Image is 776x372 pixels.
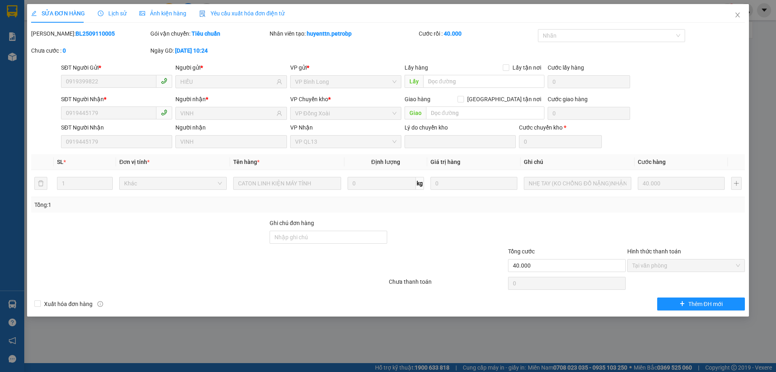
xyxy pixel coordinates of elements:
[734,12,741,18] span: close
[63,47,66,54] b: 0
[34,177,47,190] button: delete
[276,79,282,85] span: user
[688,300,723,308] span: Thêm ĐH mới
[295,107,396,119] span: VP Đồng Xoài
[270,220,314,226] label: Ghi chú đơn hàng
[175,123,287,132] div: Người nhận
[180,109,274,118] input: Tên người nhận
[233,177,341,190] input: VD: Bàn, Ghế
[98,10,127,17] span: Lịch sử
[31,10,85,17] span: SỬA ĐƠN HÀNG
[430,159,460,165] span: Giá trị hàng
[307,30,352,37] b: huyenttn.petrobp
[61,123,172,132] div: SĐT Người Nhận
[405,75,423,88] span: Lấy
[150,46,268,55] div: Ngày GD:
[632,259,740,272] span: Tại văn phòng
[405,64,428,71] span: Lấy hàng
[76,30,115,37] b: BL2509110005
[657,298,745,310] button: plusThêm ĐH mới
[290,96,328,102] span: VP Chuyển kho
[233,159,259,165] span: Tên hàng
[444,30,462,37] b: 40.000
[638,159,666,165] span: Cước hàng
[57,159,63,165] span: SL
[31,46,149,55] div: Chưa cước :
[270,231,387,244] input: Ghi chú đơn hàng
[524,177,631,190] input: Ghi Chú
[139,11,145,16] span: picture
[508,248,535,255] span: Tổng cước
[416,177,424,190] span: kg
[423,75,544,88] input: Dọc đường
[119,159,150,165] span: Đơn vị tính
[97,301,103,307] span: info-circle
[509,63,544,72] span: Lấy tận nơi
[430,177,517,190] input: 0
[371,159,400,165] span: Định lượng
[199,10,285,17] span: Yêu cầu xuất hóa đơn điện tử
[290,123,401,132] div: VP Nhận
[199,11,206,17] img: icon
[295,76,396,88] span: VP Bình Long
[124,177,222,189] span: Khác
[180,77,274,86] input: Tên người gửi
[548,96,588,102] label: Cước giao hàng
[405,106,426,119] span: Giao
[726,4,749,27] button: Close
[419,29,536,38] div: Cước rồi :
[627,248,681,255] label: Hình thức thanh toán
[161,78,167,84] span: phone
[548,64,584,71] label: Cước lấy hàng
[175,95,287,104] div: Người nhận
[34,200,299,209] div: Tổng: 1
[679,301,685,307] span: plus
[41,300,96,308] span: Xuất hóa đơn hàng
[731,177,742,190] button: plus
[519,123,601,132] div: Cước chuyển kho
[98,11,103,16] span: clock-circle
[139,10,186,17] span: Ảnh kiện hàng
[175,63,287,72] div: Người gửi
[150,29,268,38] div: Gói vận chuyển:
[521,154,635,170] th: Ghi chú
[192,30,220,37] b: Tiêu chuẩn
[61,95,172,104] div: SĐT Người Nhận
[405,123,516,132] div: Lý do chuyển kho
[548,107,630,120] input: Cước giao hàng
[161,109,167,116] span: phone
[270,29,417,38] div: Nhân viên tạo:
[31,11,37,16] span: edit
[388,277,507,291] div: Chưa thanh toán
[290,63,401,72] div: VP gửi
[426,106,544,119] input: Dọc đường
[31,29,149,38] div: [PERSON_NAME]:
[276,111,282,116] span: user
[638,177,725,190] input: 0
[295,136,396,148] span: VP QL13
[175,47,208,54] b: [DATE] 10:24
[464,95,544,104] span: [GEOGRAPHIC_DATA] tận nơi
[61,63,172,72] div: SĐT Người Gửi
[548,75,630,88] input: Cước lấy hàng
[405,96,430,102] span: Giao hàng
